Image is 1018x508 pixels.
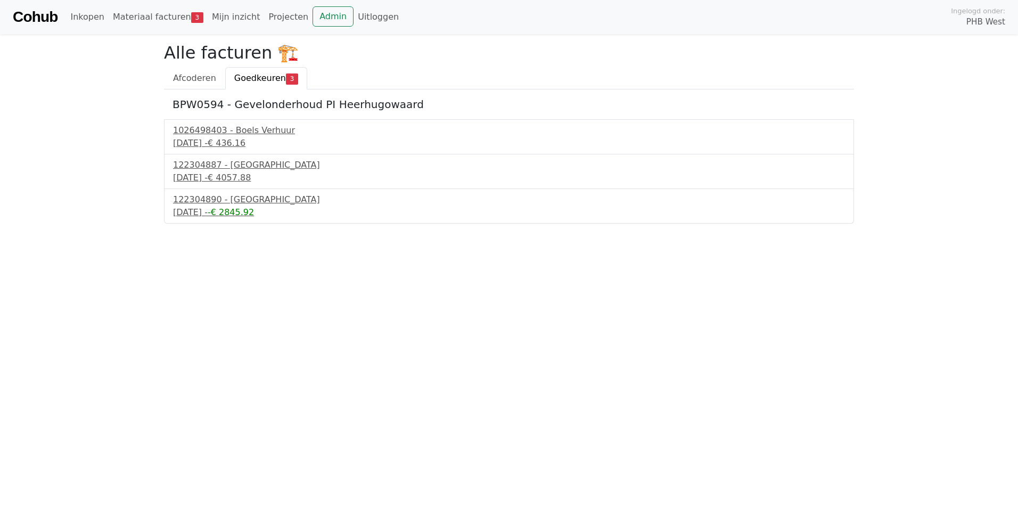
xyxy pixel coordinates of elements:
[354,6,403,28] a: Uitloggen
[164,43,854,63] h2: Alle facturen 🏗️
[13,4,58,30] a: Cohub
[264,6,313,28] a: Projecten
[173,171,845,184] div: [DATE] -
[234,73,286,83] span: Goedkeuren
[208,6,265,28] a: Mijn inzicht
[966,16,1005,28] span: PHB West
[191,12,203,23] span: 3
[173,193,845,219] a: 122304890 - [GEOGRAPHIC_DATA][DATE] --€ 2845.92
[951,6,1005,16] span: Ingelogd onder:
[173,124,845,137] div: 1026498403 - Boels Verhuur
[225,67,307,89] a: Goedkeuren3
[173,98,845,111] h5: BPW0594 - Gevelonderhoud PI Heerhugowaard
[208,207,254,217] span: -€ 2845.92
[173,137,845,150] div: [DATE] -
[286,73,298,84] span: 3
[164,67,225,89] a: Afcoderen
[208,138,245,148] span: € 436.16
[208,173,251,183] span: € 4057.88
[109,6,208,28] a: Materiaal facturen3
[313,6,354,27] a: Admin
[66,6,108,28] a: Inkopen
[173,159,845,184] a: 122304887 - [GEOGRAPHIC_DATA][DATE] -€ 4057.88
[173,124,845,150] a: 1026498403 - Boels Verhuur[DATE] -€ 436.16
[173,193,845,206] div: 122304890 - [GEOGRAPHIC_DATA]
[173,159,845,171] div: 122304887 - [GEOGRAPHIC_DATA]
[173,206,845,219] div: [DATE] -
[173,73,216,83] span: Afcoderen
